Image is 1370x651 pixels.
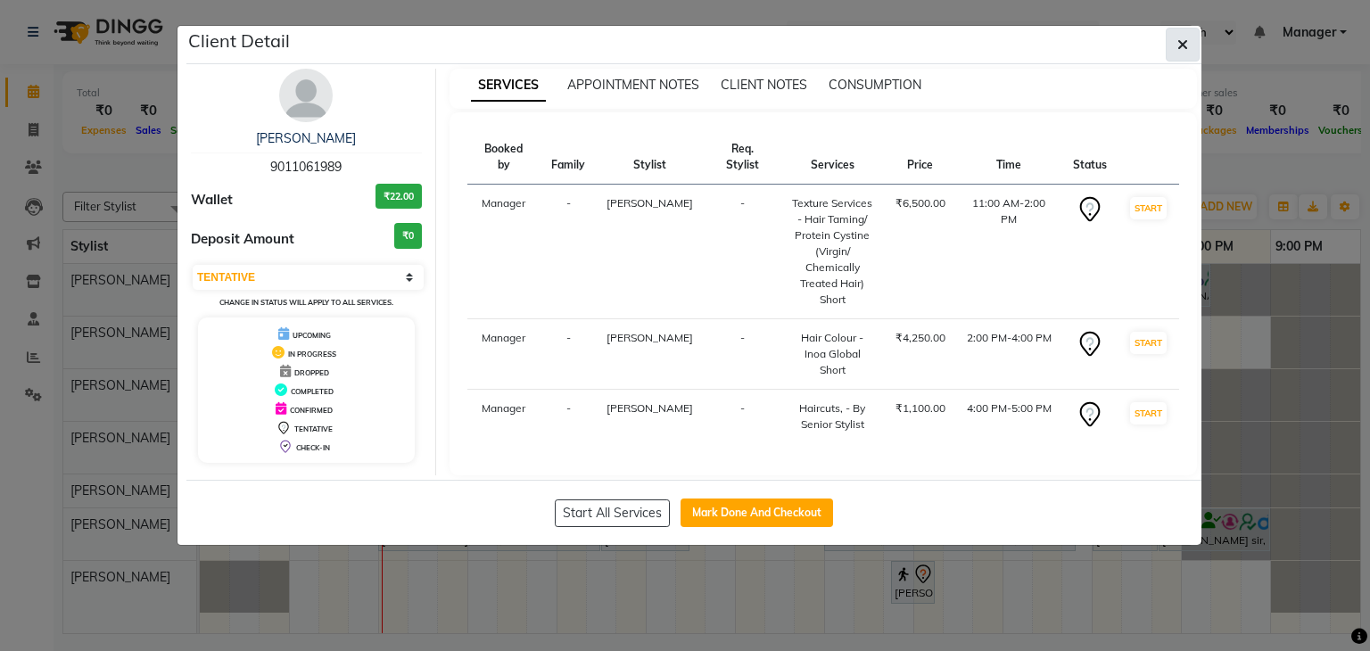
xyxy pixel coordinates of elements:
[704,319,780,390] td: -
[704,185,780,319] td: -
[681,499,833,527] button: Mark Done And Checkout
[471,70,546,102] span: SERVICES
[607,196,693,210] span: [PERSON_NAME]
[956,319,1062,390] td: 2:00 PM-4:00 PM
[885,130,956,185] th: Price
[791,330,873,378] div: Hair Colour - Inoa Global Short
[191,190,233,210] span: Wallet
[188,28,290,54] h5: Client Detail
[293,331,331,340] span: UPCOMING
[791,400,873,433] div: Haircuts, - By Senior Stylist
[294,424,333,433] span: TENTATIVE
[1130,332,1167,354] button: START
[467,390,541,444] td: Manager
[895,195,945,211] div: ₹6,500.00
[290,406,333,415] span: CONFIRMED
[219,298,393,307] small: Change in status will apply to all services.
[607,331,693,344] span: [PERSON_NAME]
[704,390,780,444] td: -
[791,195,873,308] div: Texture Services - Hair Taming/ Protein Cystine (Virgin/ Chemically Treated Hair) Short
[555,499,670,527] button: Start All Services
[541,319,596,390] td: -
[956,185,1062,319] td: 11:00 AM-2:00 PM
[1130,402,1167,424] button: START
[541,185,596,319] td: -
[467,319,541,390] td: Manager
[296,443,330,452] span: CHECK-IN
[956,130,1062,185] th: Time
[1130,197,1167,219] button: START
[567,77,699,93] span: APPOINTMENT NOTES
[829,77,921,93] span: CONSUMPTION
[294,368,329,377] span: DROPPED
[721,77,807,93] span: CLIENT NOTES
[596,130,704,185] th: Stylist
[394,223,422,249] h3: ₹0
[288,350,336,358] span: IN PROGRESS
[704,130,780,185] th: Req. Stylist
[541,390,596,444] td: -
[780,130,884,185] th: Services
[191,229,294,250] span: Deposit Amount
[956,390,1062,444] td: 4:00 PM-5:00 PM
[541,130,596,185] th: Family
[291,387,334,396] span: COMPLETED
[607,401,693,415] span: [PERSON_NAME]
[270,159,342,175] span: 9011061989
[895,400,945,416] div: ₹1,100.00
[467,130,541,185] th: Booked by
[895,330,945,346] div: ₹4,250.00
[376,184,422,210] h3: ₹22.00
[279,69,333,122] img: avatar
[467,185,541,319] td: Manager
[256,130,356,146] a: [PERSON_NAME]
[1062,130,1118,185] th: Status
